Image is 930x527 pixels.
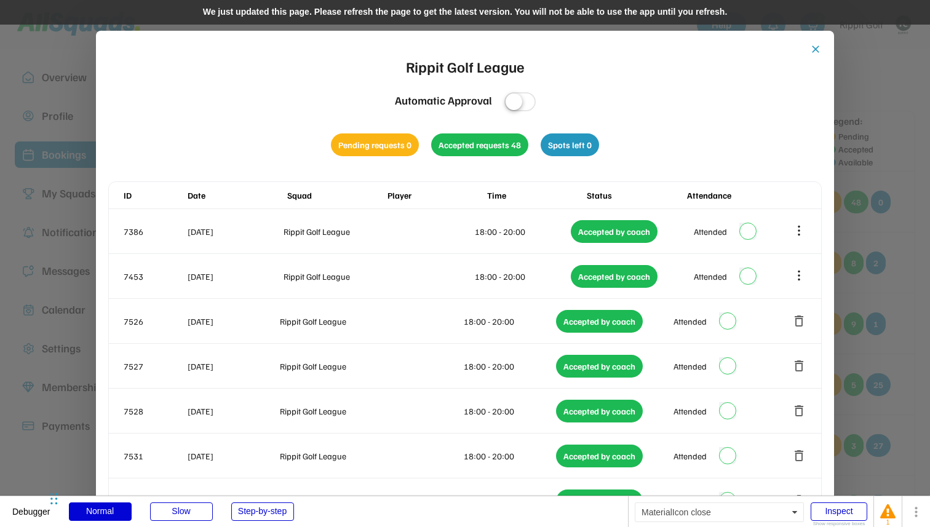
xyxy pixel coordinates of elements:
div: Pending requests 0 [331,133,419,156]
div: 7526 [124,315,185,328]
div: Accepted by coach [571,265,658,288]
div: 18:00 - 20:00 [475,270,568,283]
div: Attended [694,270,727,283]
button: delete [792,359,806,373]
div: [DATE] [188,450,277,462]
div: 7528 [124,405,185,418]
div: Status [587,189,684,202]
div: Automatic Approval [395,92,492,109]
div: Step-by-step [231,502,294,521]
div: Attended [694,225,727,238]
div: Rippit Golf League [284,270,377,283]
div: Rippit Golf League [280,450,370,462]
div: 18:00 - 20:00 [464,315,554,328]
div: [DATE] [188,494,277,507]
div: 7531 [124,450,185,462]
div: Accepted requests 48 [431,133,528,156]
div: 7533 [124,494,185,507]
div: 7453 [124,270,185,283]
div: [DATE] [188,405,277,418]
div: Player [387,189,485,202]
div: Rippit Golf League [406,55,525,77]
div: [DATE] [188,360,277,373]
div: 7386 [124,225,185,238]
div: Accepted by coach [556,489,643,512]
div: Accepted by coach [556,310,643,333]
div: Rippit Golf League [280,494,370,507]
div: Rippit Golf League [284,225,377,238]
div: Accepted by coach [556,445,643,467]
div: Accepted by coach [571,220,658,243]
button: delete [792,403,806,418]
div: Attended [674,360,707,373]
div: Attendance [687,189,784,202]
div: 18:00 - 20:00 [464,405,554,418]
button: delete [792,493,806,508]
div: Accepted by coach [556,355,643,378]
div: MaterialIcon close [635,502,804,522]
div: [DATE] [188,315,277,328]
div: Spots left 0 [541,133,599,156]
div: Squad [287,189,384,202]
div: Normal [69,502,132,521]
div: ID [124,189,185,202]
div: Slow [150,502,213,521]
div: 18:00 - 20:00 [475,225,568,238]
div: Rippit Golf League [280,405,370,418]
div: Date [188,189,285,202]
div: Attended [674,494,707,507]
div: Show responsive boxes [811,521,867,526]
div: Attended [674,405,707,418]
button: close [809,43,822,55]
div: Inspect [811,502,867,521]
div: 1 [880,520,896,526]
div: Rippit Golf League [280,315,370,328]
div: 18:00 - 20:00 [464,450,554,462]
button: delete [792,314,806,328]
div: Time [487,189,584,202]
div: Attended [674,315,707,328]
div: Accepted by coach [556,400,643,422]
div: 18:00 - 20:00 [464,494,554,507]
div: [DATE] [188,225,281,238]
div: Rippit Golf League [280,360,370,373]
button: delete [792,448,806,463]
div: [DATE] [188,270,281,283]
div: 7527 [124,360,185,373]
div: 18:00 - 20:00 [464,360,554,373]
div: Attended [674,450,707,462]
